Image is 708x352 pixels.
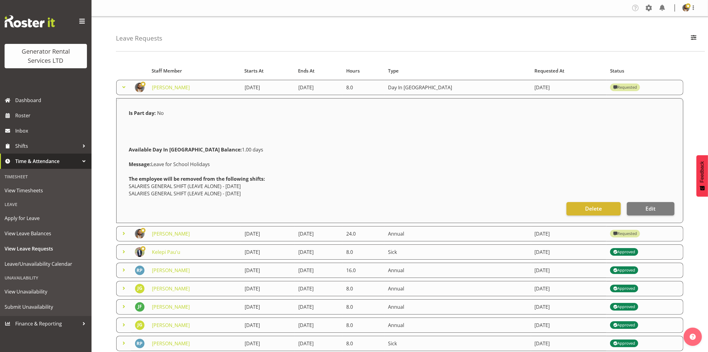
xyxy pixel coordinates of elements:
td: 8.0 [343,318,384,333]
span: Hours [346,67,360,74]
td: [DATE] [295,336,343,351]
button: Feedback - Show survey [696,155,708,197]
button: Delete [566,202,621,215]
div: Leave for School Holidays [125,157,674,172]
span: Submit Unavailability [5,302,87,311]
td: [DATE] [295,299,343,315]
td: [DATE] [531,281,607,296]
img: sean-johnstone4fef95288b34d066b2c6be044394188f.png [135,83,145,92]
img: kelepi-pauuadf51ac2b38380d4c50de8760bb396c3.png [135,247,145,257]
span: Apply for Leave [5,214,87,223]
span: Staff Member [152,67,182,74]
a: View Unavailability [2,284,90,299]
td: [DATE] [241,263,295,278]
td: [DATE] [531,336,607,351]
div: Approved [613,303,635,311]
span: Type [388,67,399,74]
td: Annual [384,299,531,315]
img: sean-johnstone4fef95288b34d066b2c6be044394188f.png [135,229,145,239]
td: 8.0 [343,281,384,296]
td: 8.0 [343,299,384,315]
td: [DATE] [295,281,343,296]
td: Annual [384,318,531,333]
a: View Leave Requests [2,241,90,256]
span: Dashboard [15,96,88,105]
td: [DATE] [295,318,343,333]
span: Inbox [15,126,88,135]
td: 16.0 [343,263,384,278]
td: 24.0 [343,226,384,241]
a: [PERSON_NAME] [152,322,190,329]
td: Annual [384,281,531,296]
td: Sick [384,244,531,260]
a: Leave/Unavailability Calendar [2,256,90,272]
img: jack-ford10538.jpg [135,302,145,312]
td: [DATE] [531,299,607,315]
img: ryan-paulsen3623.jpg [135,339,145,348]
a: Apply for Leave [2,211,90,226]
div: Unavailability [2,272,90,284]
span: SALARIES GENERAL SHIFT (LEAVE ALONE) - [DATE] [129,190,241,197]
td: [DATE] [241,80,295,95]
span: View Timesheets [5,186,87,195]
div: Approved [613,267,635,274]
div: 1.00 days [125,142,674,157]
div: Approved [613,322,635,329]
td: [DATE] [531,226,607,241]
td: Annual [384,226,531,241]
a: [PERSON_NAME] [152,230,190,237]
td: [DATE] [531,263,607,278]
span: View Unavailability [5,287,87,296]
a: [PERSON_NAME] [152,340,190,347]
div: Approved [613,285,635,292]
strong: Is Part day: [129,110,156,116]
img: Rosterit website logo [5,15,55,27]
a: Submit Unavailability [2,299,90,315]
a: [PERSON_NAME] [152,84,190,91]
div: Timesheet [2,170,90,183]
strong: The employee will be removed from the following shifts: [129,176,265,182]
img: ryan-paulsen3623.jpg [135,265,145,275]
td: [DATE] [241,281,295,296]
td: [DATE] [241,226,295,241]
div: Approved [613,248,635,256]
div: Leave [2,198,90,211]
span: Finance & Reporting [15,319,79,328]
span: No [157,110,164,116]
td: [DATE] [241,336,295,351]
td: [DATE] [531,80,607,95]
td: [DATE] [531,318,607,333]
td: 8.0 [343,244,384,260]
a: [PERSON_NAME] [152,267,190,274]
td: [DATE] [531,244,607,260]
strong: Message: [129,161,151,168]
img: sean-johnstone4fef95288b34d066b2c6be044394188f.png [682,4,690,12]
span: Leave/Unavailability Calendar [5,259,87,268]
span: Time & Attendance [15,157,79,166]
td: [DATE] [241,244,295,260]
td: [DATE] [295,244,343,260]
td: Annual [384,263,531,278]
span: Feedback [699,161,705,183]
td: [DATE] [295,80,343,95]
td: Day In [GEOGRAPHIC_DATA] [384,80,531,95]
span: Delete [585,204,602,212]
td: [DATE] [241,318,295,333]
a: [PERSON_NAME] [152,304,190,310]
div: Requested [613,230,637,237]
td: [DATE] [295,226,343,241]
td: 8.0 [343,336,384,351]
div: Generator Rental Services LTD [11,47,81,65]
div: Requested [613,84,637,91]
a: View Leave Balances [2,226,90,241]
span: Shifts [15,141,79,151]
a: Kelepi Pau'u [152,249,180,255]
div: Approved [613,340,635,347]
img: james-goodin10393.jpg [135,284,145,293]
span: Roster [15,111,88,120]
span: Starts At [244,67,264,74]
strong: Available Day In [GEOGRAPHIC_DATA] Balance: [129,146,242,153]
td: [DATE] [241,299,295,315]
span: Status [610,67,624,74]
button: Edit [627,202,674,215]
